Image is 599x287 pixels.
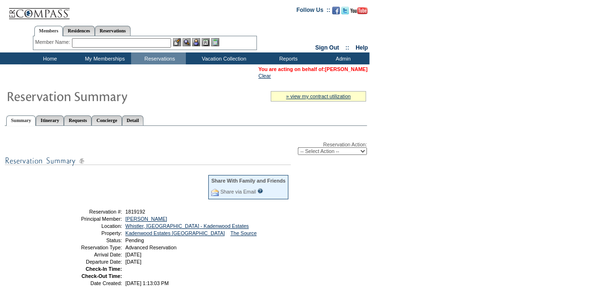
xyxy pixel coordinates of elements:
[257,188,263,194] input: What is this?
[54,223,122,229] td: Location:
[125,280,169,286] span: [DATE] 1:13:03 PM
[202,38,210,46] img: Reservations
[125,245,176,250] span: Advanced Reservation
[211,38,219,46] img: b_calculator.gif
[125,209,145,215] span: 1819192
[350,7,367,14] img: Subscribe to our YouTube Channel
[125,216,167,222] a: [PERSON_NAME]
[345,44,349,51] span: ::
[211,178,285,184] div: Share With Family and Friends
[173,38,181,46] img: b_edit.gif
[54,245,122,250] td: Reservation Type:
[230,230,256,236] a: The Source
[64,115,91,125] a: Requests
[54,259,122,265] td: Departure Date:
[122,115,144,125] a: Detail
[260,52,315,64] td: Reports
[54,280,122,286] td: Date Created:
[258,66,367,72] span: You are acting on behalf of:
[36,115,64,125] a: Itinerary
[341,10,349,15] a: Follow us on Twitter
[125,230,225,236] a: Kadenwood Estates [GEOGRAPHIC_DATA]
[315,52,369,64] td: Admin
[258,73,271,79] a: Clear
[332,10,340,15] a: Become our fan on Facebook
[91,115,122,125] a: Concierge
[125,259,142,265] span: [DATE]
[220,189,256,195] a: Share via Email
[6,115,36,126] a: Summary
[286,93,351,99] a: » view my contract utilization
[76,52,131,64] td: My Memberships
[54,237,122,243] td: Status:
[35,38,72,46] div: Member Name:
[54,216,122,222] td: Principal Member:
[125,252,142,257] span: [DATE]
[332,7,340,14] img: Become our fan on Facebook
[54,230,122,236] td: Property:
[54,252,122,257] td: Arrival Date:
[350,10,367,15] a: Subscribe to our YouTube Channel
[125,223,249,229] a: Whistler, [GEOGRAPHIC_DATA] - Kadenwood Estates
[341,7,349,14] img: Follow us on Twitter
[34,26,63,36] a: Members
[183,38,191,46] img: View
[5,142,367,155] div: Reservation Action:
[296,6,330,17] td: Follow Us ::
[95,26,131,36] a: Reservations
[86,266,122,272] strong: Check-In Time:
[81,273,122,279] strong: Check-Out Time:
[355,44,368,51] a: Help
[5,155,291,167] img: subTtlResSummary.gif
[63,26,95,36] a: Residences
[186,52,260,64] td: Vacation Collection
[192,38,200,46] img: Impersonate
[6,86,197,105] img: Reservaton Summary
[125,237,144,243] span: Pending
[54,209,122,215] td: Reservation #:
[325,66,367,72] a: [PERSON_NAME]
[315,44,339,51] a: Sign Out
[21,52,76,64] td: Home
[131,52,186,64] td: Reservations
